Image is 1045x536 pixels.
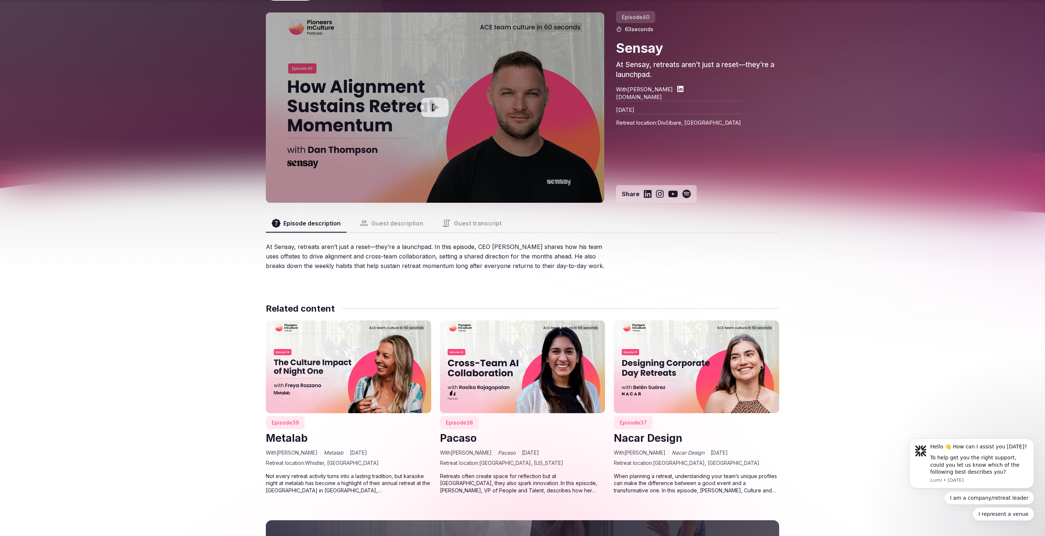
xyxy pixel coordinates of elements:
span: Retreat location: [GEOGRAPHIC_DATA], [GEOGRAPHIC_DATA] [614,459,779,467]
button: Play video [266,12,604,203]
span: Retreat location: [GEOGRAPHIC_DATA], [US_STATE] [440,459,605,467]
span: With [PERSON_NAME] [614,449,665,456]
a: Share on Youtube [668,190,678,198]
span: [DATE] [522,449,539,456]
span: Episode 40 [616,11,655,23]
span: 63 seconds [625,26,653,33]
p: At Sensay, retreats aren’t just a reset—they’re a launchpad. [616,60,779,80]
span: [DATE] [350,449,367,456]
span: Share [622,190,639,198]
iframe: Intercom notifications message [898,398,1045,532]
a: Nacar Design [614,432,682,444]
span: Metalab [324,449,344,456]
a: Share on Spotify [682,190,691,198]
span: Nacar Design [672,449,704,456]
a: Share on Instagram [656,190,664,198]
span: Retreat location: Whistler, [GEOGRAPHIC_DATA] [266,459,431,467]
p: [DATE] [616,101,741,114]
span: With [PERSON_NAME] [266,449,318,456]
a: Share on LinkedIn [644,190,652,198]
span: With [PERSON_NAME] [440,449,492,456]
p: With [PERSON_NAME] [616,85,673,93]
span: Episode 39 [272,419,299,426]
h2: Related content [266,303,335,315]
button: Guest transcript [436,214,507,232]
span: Episode 38 [446,419,473,426]
div: At Sensay, retreats aren’t just a reset—they’re a launchpad. In this episode, CEO [PERSON_NAME] s... [266,242,608,271]
p: Retreats often create space for reflection but at [GEOGRAPHIC_DATA], they also spark innovation. ... [440,473,605,494]
span: Pacaso [498,449,516,456]
p: Retreat location: Divčibare, [GEOGRAPHIC_DATA] [616,114,741,126]
h2: Sensay [616,39,779,57]
a: Metalab [266,432,308,444]
span: Episode 37 [620,419,647,426]
img: Nacar Design [614,320,779,413]
span: [DATE] [711,449,728,456]
button: Episode description [266,214,346,232]
a: Pacaso [440,432,477,444]
img: Pacaso [440,320,605,414]
button: Guest description [354,214,429,232]
p: Not every retreat activity turns into a lasting tradition, but karaoke night at metalab has becom... [266,473,431,494]
img: Metalab [266,320,431,413]
a: [DOMAIN_NAME] [616,93,741,101]
p: When planning a retreat, understanding your team’s unique profiles can make the difference betwee... [614,473,779,494]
